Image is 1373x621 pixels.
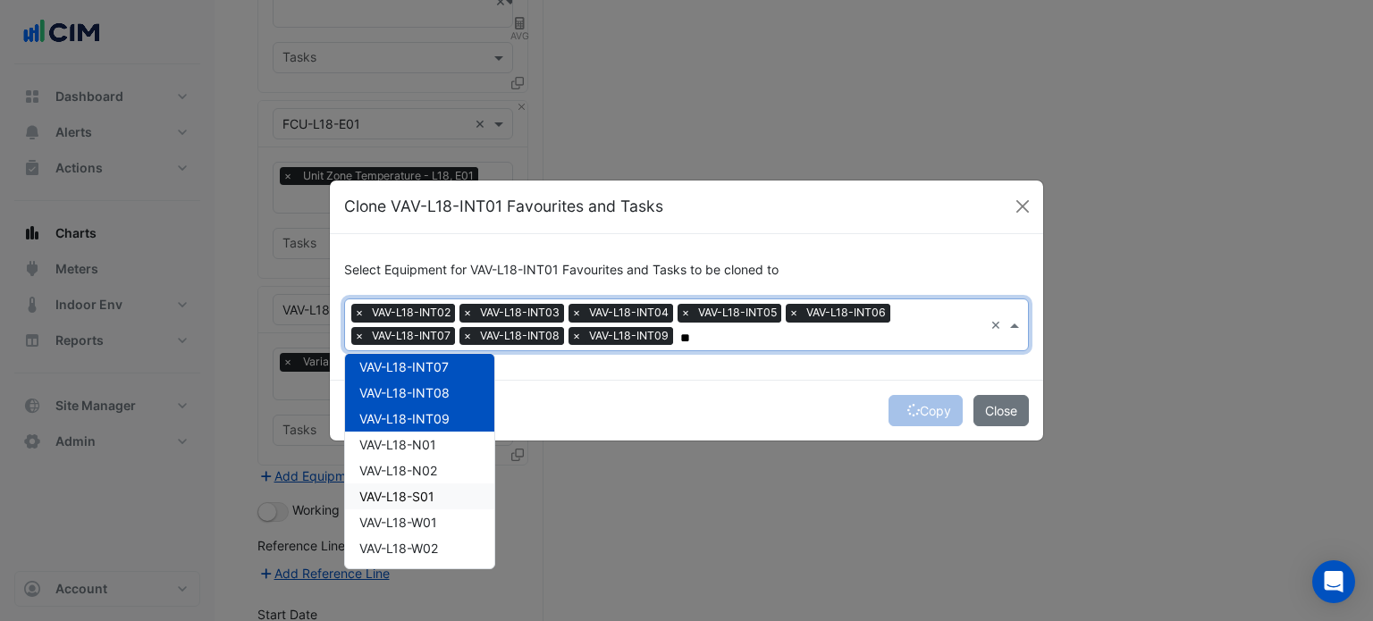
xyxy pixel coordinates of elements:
button: Close [973,395,1029,426]
span: VAV-L18-INT08 [476,327,564,345]
h5: Clone VAV-L18-INT01 Favourites and Tasks [344,195,663,218]
span: VAV-L18-INT05 [694,304,781,322]
span: × [351,327,367,345]
span: × [569,327,585,345]
span: × [351,304,367,322]
span: VAV-L18-S01 [359,489,434,504]
span: × [459,304,476,322]
ng-dropdown-panel: Options list [344,353,495,569]
h6: Select Equipment for VAV-L18-INT01 Favourites and Tasks to be cloned to [344,263,1029,278]
span: × [459,327,476,345]
span: VAV-L18-INT07 [359,359,449,374]
span: VAV-L18-INT02 [367,304,455,322]
span: VAV-L18-INT09 [585,327,673,345]
span: VAV-L18-INT03 [476,304,564,322]
span: VAV-L18-N02 [359,463,437,478]
span: VAV-L18-INT04 [585,304,673,322]
span: VAV-L18-W01 [359,515,437,530]
span: × [678,304,694,322]
span: VAV-L18-W02 [359,541,438,556]
span: VAV-L18-INT07 [367,327,455,345]
span: VAV-L18-N01 [359,437,436,452]
button: Close [1009,193,1036,220]
span: VAV-L18-INT08 [359,385,450,400]
span: VAV-L18-INT06 [802,304,890,322]
div: Open Intercom Messenger [1312,560,1355,603]
span: × [786,304,802,322]
span: × [569,304,585,322]
span: VAV-L18-INT09 [359,411,450,426]
span: Clear [990,315,1006,334]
